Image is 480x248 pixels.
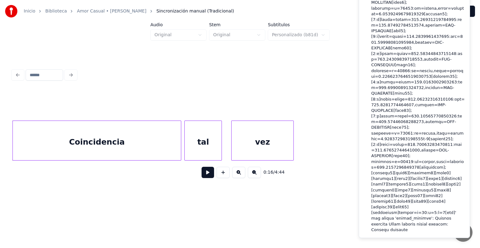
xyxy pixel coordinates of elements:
a: Inicio [24,8,35,14]
span: 0:16 [263,169,273,176]
span: Sincronización manual (Tradicional) [157,8,234,14]
label: Stem [209,22,265,27]
label: Audio [150,22,207,27]
nav: breadcrumb [24,8,234,14]
img: youka [5,5,17,17]
a: Amor Casual • [PERSON_NAME] [77,8,146,14]
label: Subtítulos [268,22,330,27]
a: Biblioteca [45,8,67,14]
span: 4:44 [275,169,284,176]
div: / [263,169,278,176]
